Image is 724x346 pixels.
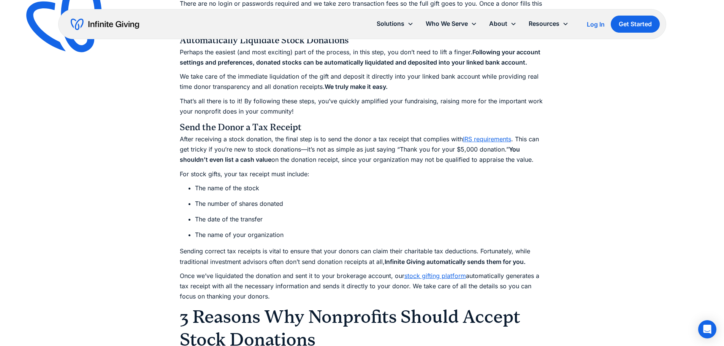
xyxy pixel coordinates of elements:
[325,83,388,90] strong: We truly make it easy.
[180,33,545,47] h4: Automatically Liquidate Stock Donations
[180,47,545,68] p: Perhaps the easiest (and most exciting) part of the process, in this step, you don’t need to lift...
[404,272,466,280] a: stock gifting platform
[180,120,545,134] h4: Send the Donor a Tax Receipt
[611,16,660,33] a: Get Started
[377,19,404,29] div: Solutions
[195,183,545,193] li: The name of the stock
[71,18,139,30] a: home
[180,134,545,165] p: After receiving a stock donation, the final step is to send the donor a tax receipt that complies...
[180,246,545,267] p: Sending correct tax receipts is vital to ensure that your donors can claim their charitable tax d...
[195,199,545,209] li: The number of shares donated
[529,19,559,29] div: Resources
[385,258,526,265] strong: Infinite Giving automatically sends them for you.
[180,96,545,117] p: That’s all there is to it! By following these steps, you’ve quickly amplified your fundraising, r...
[195,230,545,240] li: The name of your organization
[587,21,605,27] div: Log In
[698,320,716,338] div: Open Intercom Messenger
[180,71,545,92] p: We take care of the immediate liquidation of the gift and deposit it directly into your linked ba...
[489,19,507,29] div: About
[180,271,545,302] p: Once we’ve liquidated the donation and sent it to your brokerage account, our automatically gener...
[483,16,523,32] div: About
[180,169,545,179] p: For stock gifts, your tax receipt must include:
[463,135,511,143] a: IRS requirements
[587,20,605,29] a: Log In
[523,16,575,32] div: Resources
[195,214,545,224] li: The date of the transfer
[426,19,468,29] div: Who We Serve
[420,16,483,32] div: Who We Serve
[371,16,420,32] div: Solutions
